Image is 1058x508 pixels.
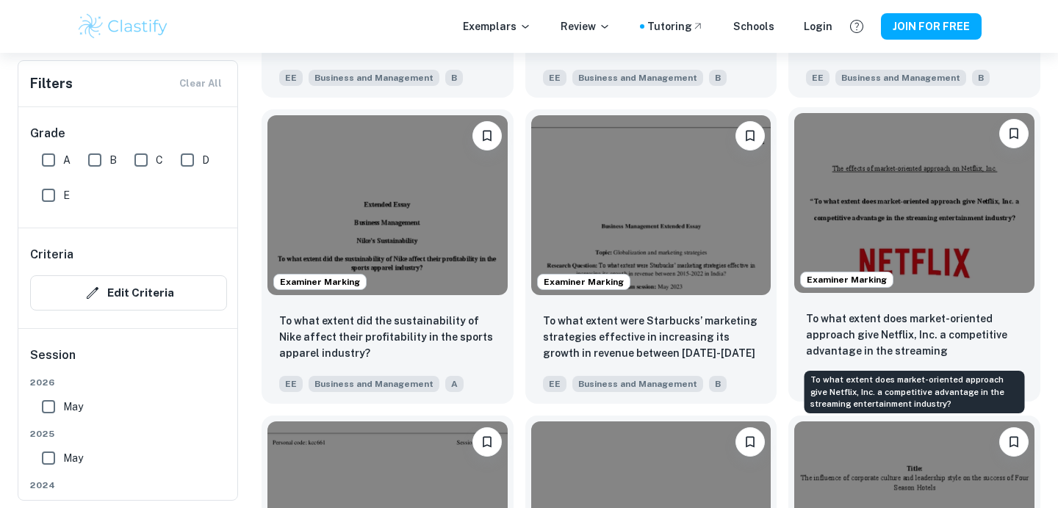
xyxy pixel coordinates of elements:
[30,479,227,492] span: 2024
[999,427,1029,457] button: Please log in to bookmark exemplars
[76,12,170,41] img: Clastify logo
[30,246,73,264] h6: Criteria
[561,18,611,35] p: Review
[445,376,464,392] span: A
[309,376,439,392] span: Business and Management
[274,275,366,289] span: Examiner Marking
[805,371,1025,413] div: To what extent does market-oriented approach give Netflix, Inc. a competitive advantage in the st...
[445,70,463,86] span: B
[801,273,893,286] span: Examiner Marking
[794,113,1034,293] img: Business and Management EE example thumbnail: To what extent does market-oriented appr
[709,376,727,392] span: B
[835,70,966,86] span: Business and Management
[63,152,71,168] span: A
[472,427,502,457] button: Please log in to bookmark exemplars
[472,121,502,150] button: Please log in to bookmark exemplars
[804,18,832,35] a: Login
[972,70,990,86] span: B
[525,109,777,404] a: Examiner MarkingPlease log in to bookmark exemplarsTo what extent were Starbucks’ marketing strat...
[572,70,703,86] span: Business and Management
[30,73,73,94] h6: Filters
[844,14,869,39] button: Help and Feedback
[109,152,117,168] span: B
[63,399,83,415] span: May
[30,275,227,311] button: Edit Criteria
[543,70,566,86] span: EE
[63,450,83,466] span: May
[156,152,163,168] span: C
[735,427,765,457] button: Please log in to bookmark exemplars
[30,376,227,389] span: 2026
[881,13,982,40] button: JOIN FOR FREE
[279,70,303,86] span: EE
[463,18,531,35] p: Exemplars
[733,18,774,35] a: Schools
[309,70,439,86] span: Business and Management
[30,125,227,142] h6: Grade
[788,109,1040,404] a: Examiner MarkingPlease log in to bookmark exemplarsTo what extent does market-oriented approach g...
[30,427,227,440] span: 2025
[279,313,496,361] p: To what extent did the sustainability of Nike affect their profitability in the sports apparel in...
[30,346,227,376] h6: Session
[531,115,771,295] img: Business and Management EE example thumbnail: To what extent were Starbucks’ marketing
[267,115,508,295] img: Business and Management EE example thumbnail: To what extent did the sustainability of
[806,311,1023,360] p: To what extent does market-oriented approach give Netflix, Inc. a competitive advantage in the st...
[543,376,566,392] span: EE
[279,376,303,392] span: EE
[543,313,760,363] p: To what extent were Starbucks’ marketing strategies effective in increasing its growth in revenue...
[202,152,209,168] span: D
[999,119,1029,148] button: Please log in to bookmark exemplars
[647,18,704,35] a: Tutoring
[262,109,514,404] a: Examiner MarkingPlease log in to bookmark exemplarsTo what extent did the sustainability of Nike ...
[63,187,70,203] span: E
[709,70,727,86] span: B
[735,121,765,150] button: Please log in to bookmark exemplars
[806,70,830,86] span: EE
[538,275,630,289] span: Examiner Marking
[572,376,703,392] span: Business and Management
